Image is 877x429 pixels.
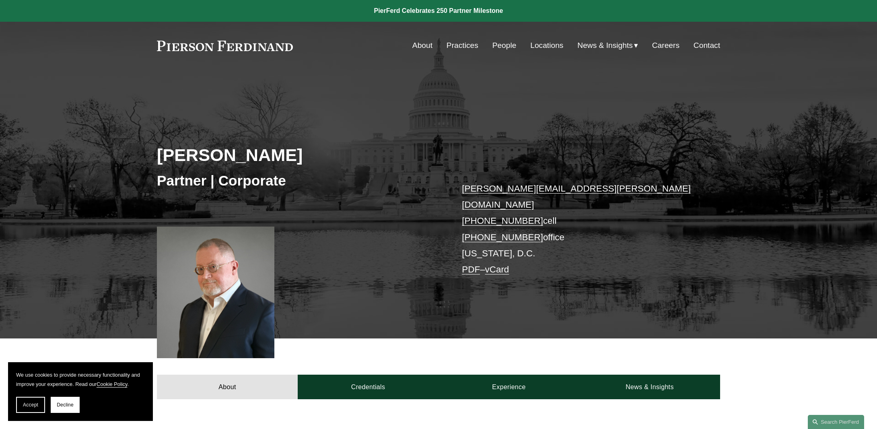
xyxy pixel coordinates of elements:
h2: [PERSON_NAME] [157,144,438,165]
a: News & Insights [579,375,720,399]
a: Experience [438,375,579,399]
span: Accept [23,402,38,408]
a: [PHONE_NUMBER] [462,216,543,226]
button: Decline [51,397,80,413]
a: PDF [462,264,480,274]
a: [PHONE_NUMBER] [462,232,543,242]
a: Cookie Policy [97,381,128,387]
a: vCard [485,264,509,274]
a: Search this site [808,415,864,429]
a: [PERSON_NAME][EMAIL_ADDRESS][PERSON_NAME][DOMAIN_NAME] [462,184,691,210]
a: Credentials [298,375,438,399]
a: About [412,38,432,53]
a: Locations [530,38,563,53]
button: Accept [16,397,45,413]
section: Cookie banner [8,362,153,421]
a: folder dropdown [577,38,638,53]
a: Careers [652,38,679,53]
span: Decline [57,402,74,408]
a: People [492,38,517,53]
p: We use cookies to provide necessary functionality and improve your experience. Read our . [16,370,145,389]
a: Practices [447,38,478,53]
a: About [157,375,298,399]
h3: Partner | Corporate [157,172,438,190]
p: cell office [US_STATE], D.C. – [462,181,696,278]
a: Contact [694,38,720,53]
span: News & Insights [577,39,633,53]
